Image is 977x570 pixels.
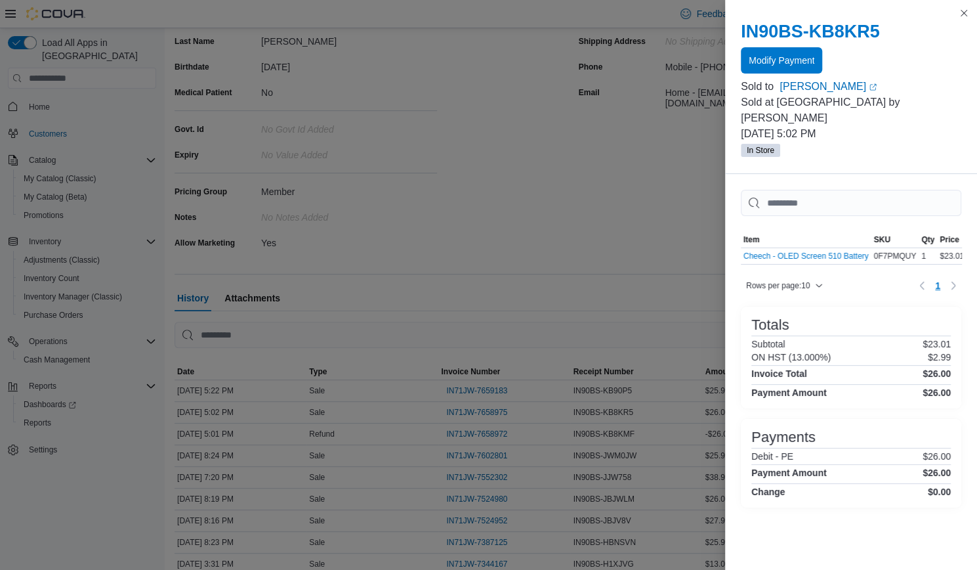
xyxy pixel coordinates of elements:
[923,339,951,349] p: $23.01
[956,5,972,21] button: Close this dialog
[935,279,940,292] span: 1
[751,468,827,478] h4: Payment Amount
[928,487,951,497] h4: $0.00
[930,275,946,296] ul: Pagination for table: MemoryTable from EuiInMemoryTable
[746,280,810,291] span: Rows per page : 10
[780,79,961,95] a: [PERSON_NAME]External link
[871,232,919,248] button: SKU
[741,144,780,157] span: In Store
[741,47,822,74] button: Modify Payment
[741,21,961,42] h2: IN90BS-KB8KR5
[923,468,951,478] h4: $26.00
[874,234,890,245] span: SKU
[741,126,961,142] p: [DATE] 5:02 PM
[741,95,961,126] p: Sold at [GEOGRAPHIC_DATA] by [PERSON_NAME]
[747,144,774,156] span: In Store
[946,278,961,294] button: Next page
[751,368,807,379] h4: Invoice Total
[743,252,869,261] button: Cheech - OLED Screen 510 Battery
[743,234,760,245] span: Item
[930,275,946,296] button: Page 1 of 1
[751,317,789,333] h3: Totals
[741,278,828,294] button: Rows per page:10
[741,232,871,248] button: Item
[751,387,827,398] h4: Payment Amount
[923,368,951,379] h4: $26.00
[741,190,961,216] input: This is a search bar. As you type, the results lower in the page will automatically filter.
[921,234,934,245] span: Qty
[914,278,930,294] button: Previous page
[923,451,951,462] p: $26.00
[751,352,831,362] h6: ON HST (13.000%)
[741,79,777,95] div: Sold to
[874,251,917,261] span: 0F7PMQUY
[940,234,959,245] span: Price
[751,451,793,462] h6: Debit - PE
[919,248,937,264] div: 1
[937,248,967,264] div: $23.01
[923,387,951,398] h4: $26.00
[751,339,785,349] h6: Subtotal
[751,429,816,445] h3: Payments
[928,352,951,362] p: $2.99
[751,487,785,497] h4: Change
[749,54,814,67] span: Modify Payment
[937,232,967,248] button: Price
[919,232,937,248] button: Qty
[869,83,877,91] svg: External link
[914,275,961,296] nav: Pagination for table: MemoryTable from EuiInMemoryTable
